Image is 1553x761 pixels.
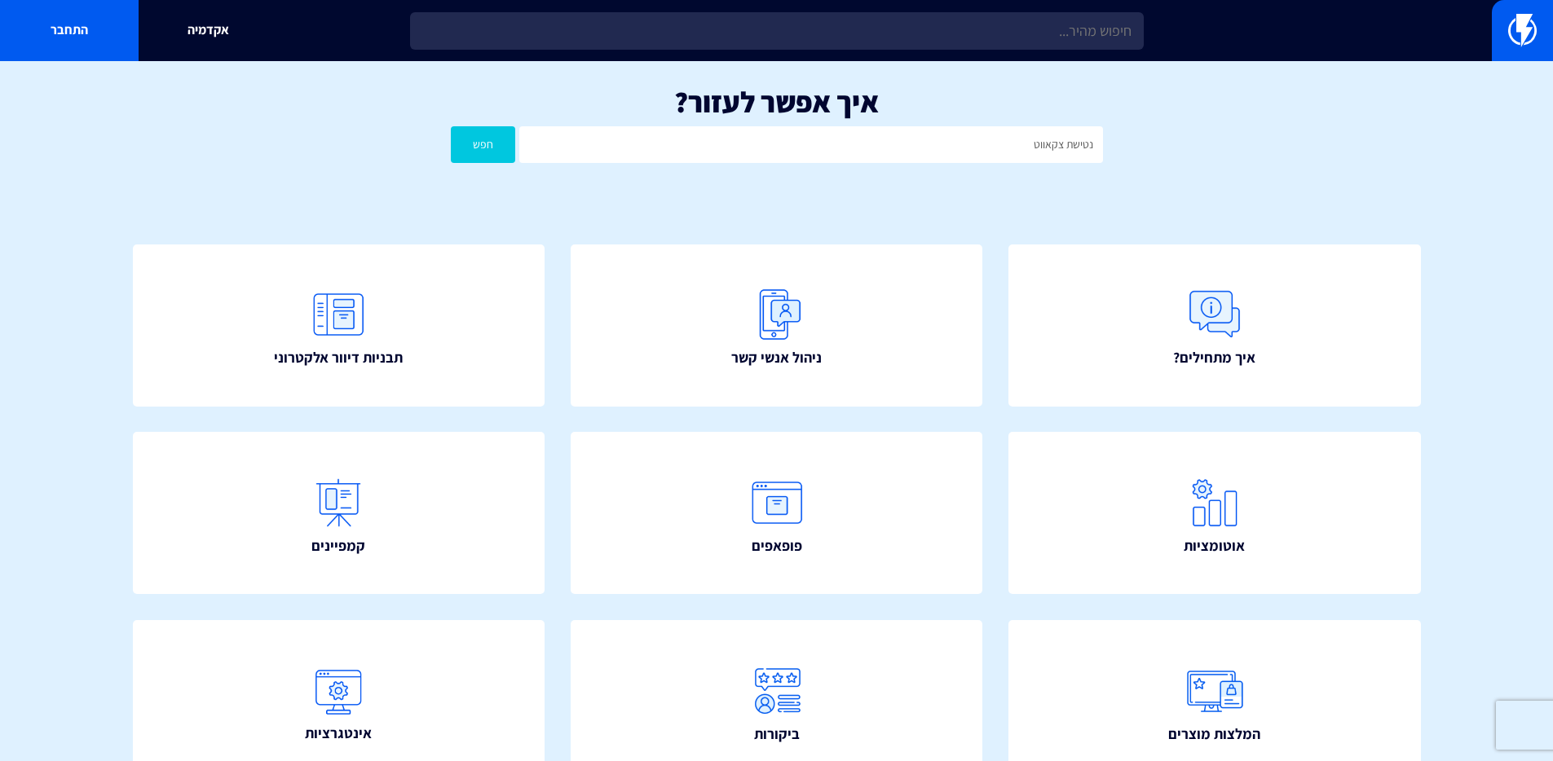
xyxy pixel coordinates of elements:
a: איך מתחילים? [1008,244,1421,407]
span: קמפיינים [311,535,365,556]
span: פופאפים [752,535,802,556]
a: אוטומציות [1008,432,1421,594]
a: קמפיינים [133,432,545,594]
a: תבניות דיוור אלקטרוני [133,244,545,407]
a: ניהול אנשי קשר [571,244,983,407]
input: חיפוש [519,126,1102,163]
span: תבניות דיוור אלקטרוני [274,347,403,368]
h1: איך אפשר לעזור? [24,86,1529,118]
span: ניהול אנשי קשר [731,347,822,368]
input: חיפוש מהיר... [410,12,1144,50]
span: ביקורות [754,724,800,745]
a: פופאפים [571,432,983,594]
button: חפש [451,126,516,163]
span: איך מתחילים? [1173,347,1255,368]
span: המלצות מוצרים [1168,724,1260,745]
span: אוטומציות [1184,535,1245,556]
span: אינטגרציות [305,723,372,744]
